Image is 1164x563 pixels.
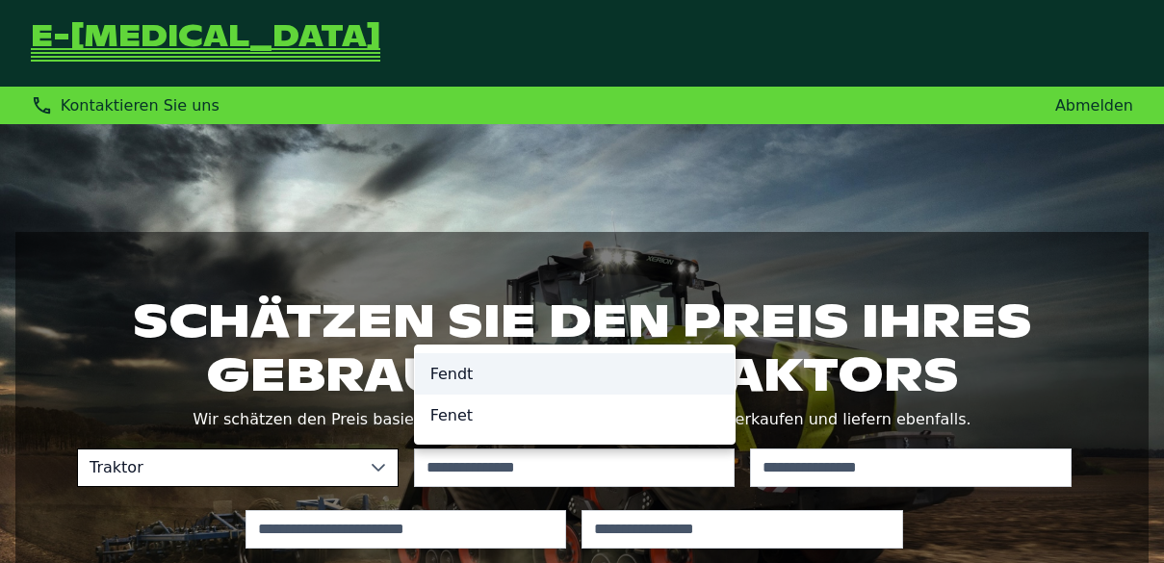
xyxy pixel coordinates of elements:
[415,345,735,444] ul: Option List
[415,353,735,395] li: Fendt
[415,395,735,436] li: Fenet
[77,406,1087,433] p: Wir schätzen den Preis basierend auf umfangreichen Preisdaten. Wir verkaufen und liefern ebenfalls.
[77,294,1087,401] h1: Schätzen Sie den Preis Ihres gebrauchten Traktors
[61,96,220,115] span: Kontaktieren Sie uns
[1055,96,1133,115] a: Abmelden
[31,23,380,64] a: Zurück zur Startseite
[31,94,220,116] div: Kontaktieren Sie uns
[78,449,359,486] span: Traktor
